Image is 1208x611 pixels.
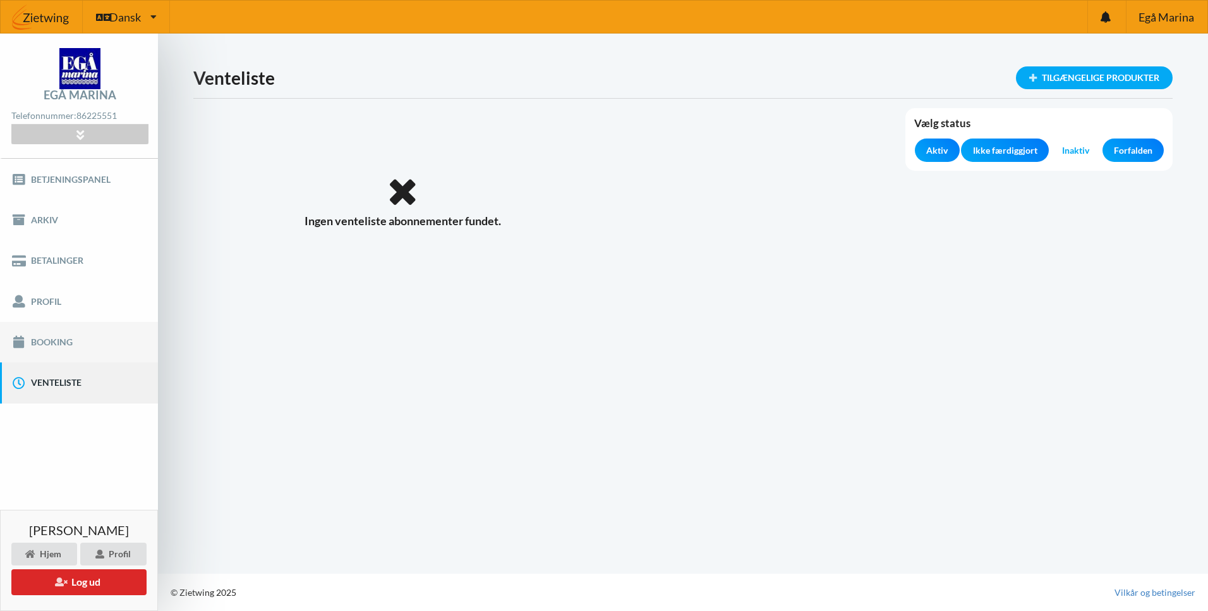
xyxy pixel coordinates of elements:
span: Inaktiv [1062,144,1089,157]
span: Dansk [109,11,141,23]
span: Ikke færdiggjort [973,144,1037,157]
div: Vælg status [914,117,1164,139]
span: Forfalden [1114,144,1152,157]
button: Log ud [11,569,147,595]
div: Hjem [11,543,77,565]
div: Ingen venteliste abonnementer fundet. [193,175,612,228]
span: Egå Marina [1139,11,1194,23]
strong: 86225551 [76,110,117,121]
img: logo [59,48,100,89]
h1: Venteliste [193,66,1173,89]
div: Telefonnummer: [11,108,148,125]
span: [PERSON_NAME] [29,524,129,536]
a: Vilkår og betingelser [1114,586,1195,599]
div: Tilgængelige produkter [1016,66,1173,89]
div: Egå Marina [44,89,116,101]
span: Aktiv [926,144,948,157]
div: Profil [80,543,147,565]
